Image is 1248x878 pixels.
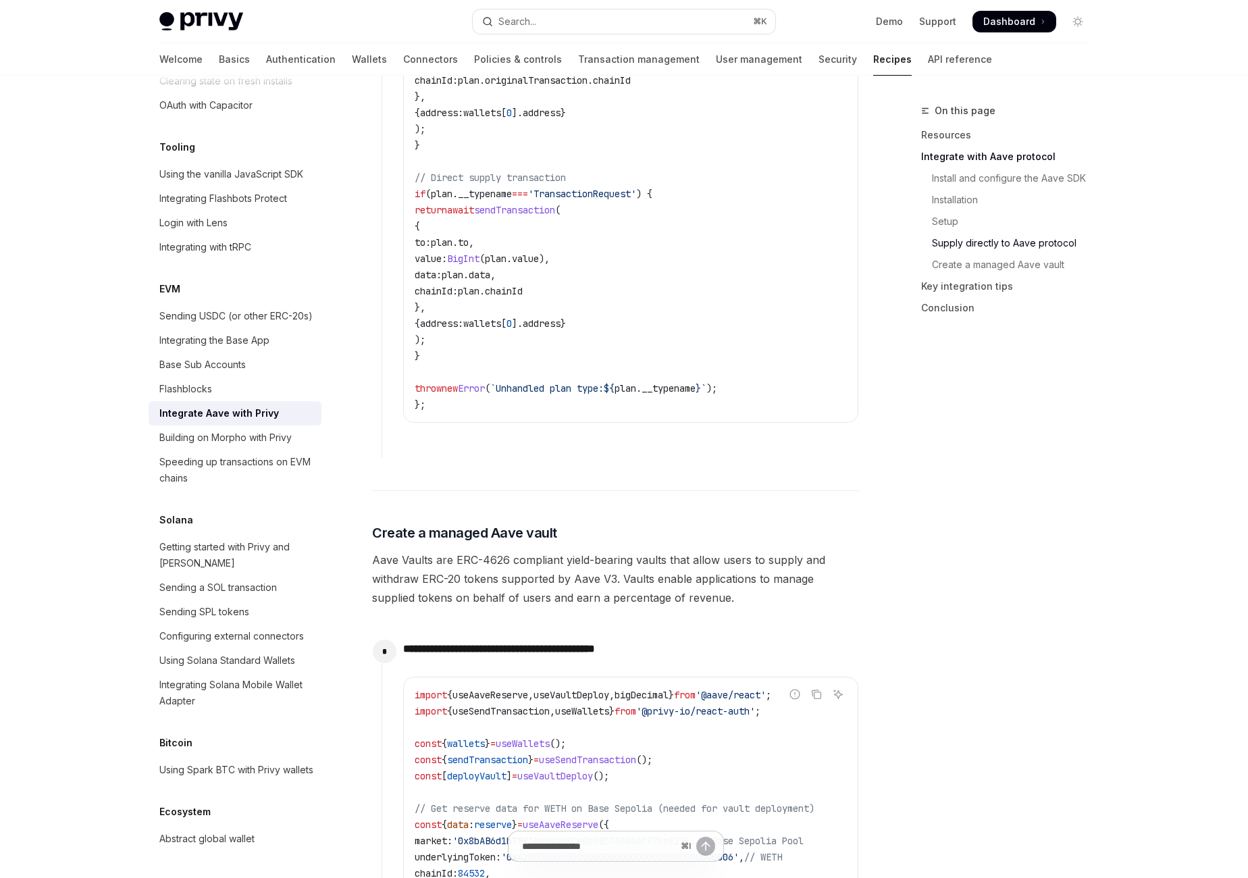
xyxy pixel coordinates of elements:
h5: EVM [159,281,180,297]
span: useVaultDeploy [517,770,593,782]
span: 0 [506,107,512,119]
div: Using the vanilla JavaScript SDK [159,166,303,182]
span: , [469,236,474,249]
span: } [415,139,420,151]
span: const [415,819,442,831]
span: = [490,738,496,750]
span: wallets [463,317,501,330]
span: , [609,689,615,701]
span: ] [506,770,512,782]
a: Support [919,15,956,28]
span: ⌘ K [753,16,767,27]
span: Create a managed Aave vault [372,523,557,542]
span: useSendTransaction [539,754,636,766]
span: } [669,689,674,701]
a: Integrating Solana Mobile Wallet Adapter [149,673,321,713]
span: { [415,107,420,119]
span: originalTransaction [485,74,588,86]
span: from [615,705,636,717]
span: } [561,107,566,119]
span: `Unhandled plan type: [490,382,604,394]
a: Demo [876,15,903,28]
span: { [447,689,452,701]
a: Login with Lens [149,211,321,235]
button: Ask AI [829,686,847,703]
span: throw [415,382,442,394]
span: , [528,689,534,701]
span: === [512,188,528,200]
span: plan [431,236,452,249]
span: import [415,689,447,701]
span: to: [415,236,431,249]
span: ` [701,382,706,394]
span: ; [766,689,771,701]
img: light logo [159,12,243,31]
span: useAaveReserve [523,819,598,831]
a: Dashboard [972,11,1056,32]
span: ]. [512,317,523,330]
div: Integrating Solana Mobile Wallet Adapter [159,677,313,709]
a: API reference [928,43,992,76]
a: Configuring external connectors [149,624,321,648]
span: sendTransaction [447,754,528,766]
span: sendTransaction [474,204,555,216]
div: Integrating with tRPC [159,239,251,255]
span: const [415,754,442,766]
span: import [415,705,447,717]
div: OAuth with Capacitor [159,97,253,113]
a: Integrate with Aave protocol [921,146,1099,167]
span: data [447,819,469,831]
span: to [458,236,469,249]
span: plan [442,269,463,281]
div: Sending a SOL transaction [159,579,277,596]
span: useVaultDeploy [534,689,609,701]
div: Using Spark BTC with Privy wallets [159,762,313,778]
span: ( [425,188,431,200]
input: Ask a question... [522,831,675,861]
span: { [442,819,447,831]
span: '@aave/react' [696,689,766,701]
a: Abstract global wallet [149,827,321,851]
span: plan [458,285,479,297]
span: // Get reserve data for WETH on Base Sepolia (needed for vault deployment) [415,802,814,815]
span: ({ [598,819,609,831]
div: Using Solana Standard Wallets [159,652,295,669]
div: Search... [498,14,536,30]
h5: Ecosystem [159,804,211,820]
span: ]. [512,107,523,119]
a: Using Solana Standard Wallets [149,648,321,673]
span: address [523,107,561,119]
div: Sending USDC (or other ERC-20s) [159,308,313,324]
span: if [415,188,425,200]
a: Flashblocks [149,377,321,401]
span: await [447,204,474,216]
span: (); [636,754,652,766]
span: ; [755,705,760,717]
span: }; [415,398,425,411]
span: reserve [474,819,512,831]
a: Setup [921,211,1099,232]
a: Supply directly to Aave protocol [921,232,1099,254]
div: Login with Lens [159,215,228,231]
a: Resources [921,124,1099,146]
span: '@privy-io/react-auth' [636,705,755,717]
a: Integrating with tRPC [149,235,321,259]
span: useSendTransaction [452,705,550,717]
span: bigDecimal [615,689,669,701]
span: chainId: [415,285,458,297]
span: __typename [458,188,512,200]
span: } [485,738,490,750]
span: data: [415,269,442,281]
div: Sending SPL tokens [159,604,249,620]
div: Base Sub Accounts [159,357,246,373]
div: Building on Morpho with Privy [159,430,292,446]
button: Open search [473,9,775,34]
span: useWallets [555,705,609,717]
span: new [442,382,458,394]
a: Connectors [403,43,458,76]
span: . [452,188,458,200]
span: . [636,382,642,394]
a: User management [716,43,802,76]
span: chainId [593,74,631,86]
a: Sending SPL tokens [149,600,321,624]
